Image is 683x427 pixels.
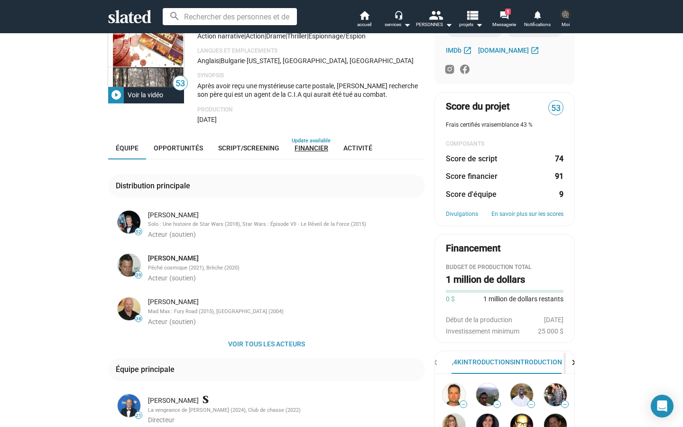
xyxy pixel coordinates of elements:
mat-icon: view_list [465,8,479,22]
span: | [244,32,246,40]
img: Andrew DeSpain [443,383,465,406]
mat-icon: forum [499,10,508,19]
span: Messagerie [492,19,516,30]
a: SCRIPT/SCREENING [211,137,287,159]
div: Financement [446,242,501,255]
span: — [562,402,568,407]
span: accueil [357,19,371,30]
a: ÉQUIPE [108,137,146,159]
span: Drame [266,32,286,40]
span: Notifications [524,19,551,30]
div: Péché cosmique (2021), Brèche (2020) [148,265,423,272]
mat-icon: arrow_drop_down [473,19,485,30]
span: 53 [549,102,563,115]
a: Divulgations [446,211,478,218]
span: VOIR TOUS LES ACTEURS [116,335,417,353]
img: Joonas Suotamo [118,211,140,233]
span: Moi [562,19,570,30]
span: 38 [135,316,142,322]
dd: 74 [554,154,563,164]
span: [US_STATE], [GEOGRAPHIC_DATA], [GEOGRAPHIC_DATA] [247,57,414,65]
span: Investissement minimum [446,327,519,335]
p: LANGUES ET EMPLACEMENTS [197,47,425,55]
mat-icon: open_in_new [530,46,539,55]
a: Activité [336,137,380,159]
dt: Score d'équipe [446,189,497,199]
span: Opportunités [154,144,203,152]
span: Action [246,32,265,40]
button: VOIR TOUS LES ACTEURS [108,335,425,353]
a: accueil [348,9,381,30]
span: Espionnage/Espion [308,32,366,40]
span: · [245,57,247,65]
button: Tom DavidouMoi [554,7,577,31]
p: Synopsis [197,72,425,80]
span: Début de la production [446,316,512,324]
a: [DOMAIN_NAME] [478,45,542,56]
mat-icon: open_in_new [463,46,472,55]
div: services [385,19,411,30]
div: 1,4K INTRODUCTIONS INTRODUCTIONS [448,358,566,367]
span: SCRIPT/SCREENING [218,144,279,152]
div: Voir la vidéo [124,86,167,103]
span: 52 [135,229,142,235]
span: Après avoir reçu une mystérieuse carte postale, [PERSON_NAME] recherche son père qui est un agent... [197,82,418,98]
img: Ann I... [544,383,567,406]
img: Marque Lester [118,394,140,417]
mat-icon: home [359,9,370,21]
div: Mad Max : Fury Road (2015), [GEOGRAPHIC_DATA] (2004) [148,308,423,316]
span: [DATE] [197,116,217,123]
span: 0 $ [446,295,455,304]
span: Action narrative [197,32,244,40]
a: [PERSON_NAME] [148,254,199,263]
mat-icon: people [428,8,442,22]
span: | [307,32,308,40]
dd: 91 [554,171,563,181]
button: services [381,9,414,30]
div: Solo : Une histoire de Star Wars (2018), Star Wars : Épisode VII - Le Réveil de la Force (2015) [148,221,423,228]
span: 1 million de dollars restants [483,295,563,303]
a: Opportunités [146,137,211,159]
img: Dev A... [476,383,499,406]
div: Distribution principale [116,181,194,191]
a: En savoir plus sur les scores [491,211,563,218]
div: BUDGET DE PRODUCTION TOTAL [446,264,563,271]
button: PERSONNES [414,9,454,30]
div: [PERSON_NAME] [148,211,423,220]
a: IMDb [446,45,474,56]
span: — [494,402,500,407]
mat-icon: arrow_drop_down [401,19,413,30]
mat-icon: arrow_drop_down [443,19,454,30]
span: Acteur [148,274,167,282]
span: Score du projet [446,100,510,113]
span: Directeur [148,416,175,424]
div: [PERSON_NAME] [148,396,423,405]
div: [PERSON_NAME] [148,297,423,306]
span: Financier [295,144,328,152]
a: Notifications [521,9,554,30]
h2: 1 million de dollars [446,273,525,286]
span: Anglais [197,57,219,65]
span: 21 [135,413,142,418]
span: 1 [505,9,511,15]
button: Voir la vidéo [108,86,184,103]
img: André N... [510,383,533,406]
div: Messenger d'interphone ouvert [651,395,674,418]
dt: Score de script [446,154,497,164]
a: Financier [287,137,336,159]
mat-icon: headset_mic [394,10,403,19]
button: projets [454,9,488,30]
dt: Score financier [446,171,498,181]
div: La vengeance de [PERSON_NAME] (2024), Club de chasse (2022) [148,407,423,414]
a: 1Messagerie [488,9,521,30]
span: | [286,32,287,40]
span: Acteur [148,318,167,325]
mat-icon: play_circle_filled [111,89,122,101]
span: 53 [173,77,187,90]
mat-icon: notifications [533,10,542,19]
img: Tom Davidou [560,9,571,20]
div: Composants [446,140,563,148]
input: Rechercher des personnes et des projets [163,8,297,25]
img: Nathan Jones [118,297,140,320]
span: Bulgarie [221,57,245,65]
